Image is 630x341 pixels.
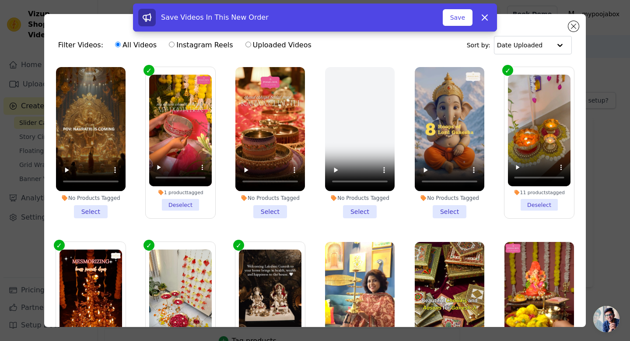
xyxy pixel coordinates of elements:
div: No Products Tagged [56,195,126,202]
label: Uploaded Videos [245,39,312,51]
label: Instagram Reels [168,39,233,51]
div: Filter Videos: [58,35,316,55]
div: No Products Tagged [235,195,305,202]
div: No Products Tagged [415,195,484,202]
span: Save Videos In This New Order [161,13,269,21]
div: Open chat [593,306,619,332]
label: All Videos [115,39,157,51]
button: Save [443,9,472,26]
div: 11 products tagged [508,189,570,195]
div: No Products Tagged [325,195,395,202]
div: 1 product tagged [149,189,212,195]
div: Sort by: [467,36,572,54]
